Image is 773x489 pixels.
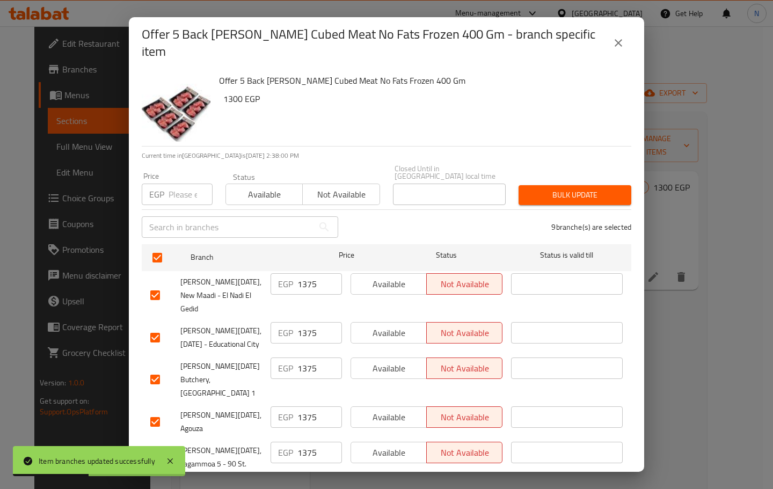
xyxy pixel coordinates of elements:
[355,361,422,376] span: Available
[278,326,293,339] p: EGP
[511,249,623,262] span: Status is valid till
[278,278,293,290] p: EGP
[391,249,502,262] span: Status
[169,184,213,205] input: Please enter price
[142,216,313,238] input: Search in branches
[142,73,210,142] img: Offer 5 Back Kandouz Cubed Meat No Fats Frozen 400 Gm
[225,184,303,205] button: Available
[142,151,631,160] p: Current time in [GEOGRAPHIC_DATA] is [DATE] 2:38:00 PM
[431,445,498,461] span: Not available
[426,322,502,344] button: Not available
[297,406,342,428] input: Please enter price
[297,357,342,379] input: Please enter price
[351,273,427,295] button: Available
[191,251,302,264] span: Branch
[426,442,502,463] button: Not available
[278,411,293,424] p: EGP
[180,324,262,351] span: [PERSON_NAME][DATE], [DATE] - Educational City
[351,442,427,463] button: Available
[351,406,427,428] button: Available
[431,276,498,292] span: Not available
[149,188,164,201] p: EGP
[297,442,342,463] input: Please enter price
[307,187,375,202] span: Not available
[180,360,262,400] span: [PERSON_NAME][DATE] Butchery, [GEOGRAPHIC_DATA] 1
[297,322,342,344] input: Please enter price
[223,91,623,106] h6: 1300 EGP
[426,357,502,379] button: Not available
[278,446,293,459] p: EGP
[302,184,380,205] button: Not available
[355,276,422,292] span: Available
[180,408,262,435] span: [PERSON_NAME][DATE], Agouza
[355,325,422,341] span: Available
[39,455,155,467] div: Item branches updated successfully
[351,357,427,379] button: Available
[527,188,623,202] span: Bulk update
[355,410,422,425] span: Available
[311,249,382,262] span: Price
[230,187,298,202] span: Available
[431,410,498,425] span: Not available
[606,30,631,56] button: close
[278,362,293,375] p: EGP
[180,275,262,316] span: [PERSON_NAME][DATE], New Maadi - El Nadi El Gedid
[355,445,422,461] span: Available
[431,361,498,376] span: Not available
[297,273,342,295] input: Please enter price
[219,73,623,88] h6: Offer 5 Back [PERSON_NAME] Cubed Meat No Fats Frozen 400 Gm
[180,444,262,484] span: [PERSON_NAME][DATE], Tagammoa 5 - 90 St. Companies - 2
[551,222,631,232] p: 9 branche(s) are selected
[351,322,427,344] button: Available
[426,406,502,428] button: Not available
[519,185,631,205] button: Bulk update
[426,273,502,295] button: Not available
[142,26,606,60] h2: Offer 5 Back [PERSON_NAME] Cubed Meat No Fats Frozen 400 Gm - branch specific item
[431,325,498,341] span: Not available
